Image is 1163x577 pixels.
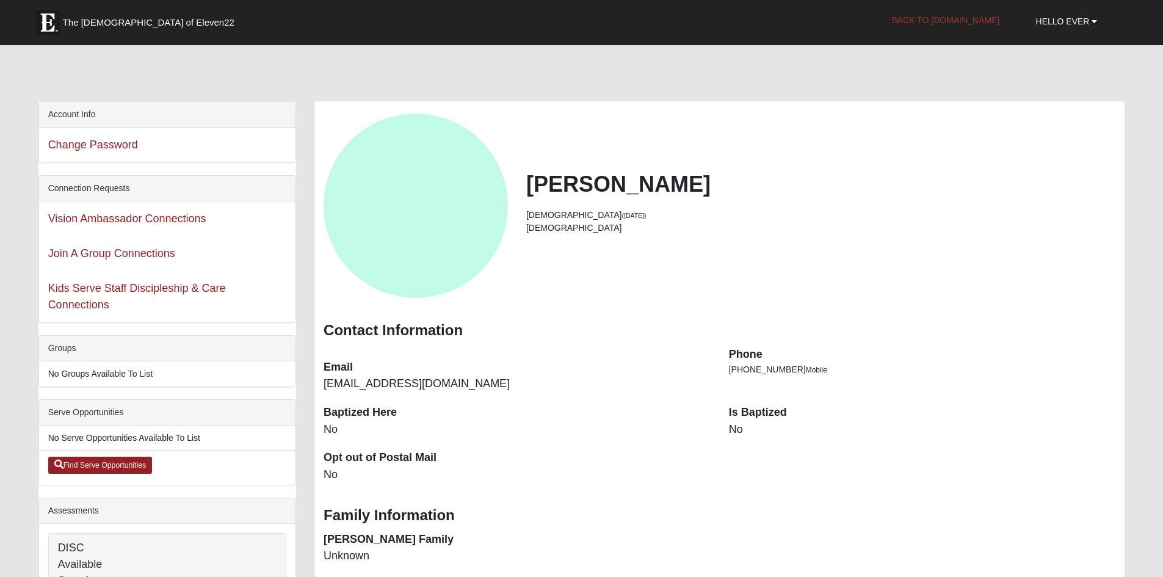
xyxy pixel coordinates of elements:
a: Hello Ever [1027,6,1107,37]
dt: Baptized Here [324,405,711,421]
h3: Family Information [324,507,1115,524]
div: Assessments [39,498,295,524]
dt: Is Baptized [729,405,1116,421]
a: Find Serve Opportunities [48,457,153,474]
dt: [PERSON_NAME] Family [324,532,711,548]
h3: Contact Information [324,322,1115,339]
span: Mobile [806,366,827,374]
div: Account Info [39,102,295,128]
div: Groups [39,336,295,361]
li: [DEMOGRAPHIC_DATA] [526,222,1115,234]
dd: No [324,422,711,438]
a: Change Password [48,139,138,151]
small: ([DATE]) [622,212,647,219]
li: No Serve Opportunities Available To List [39,426,295,451]
div: Connection Requests [39,176,295,201]
dd: Unknown [324,548,711,564]
a: Kids Serve Staff Discipleship & Care Connections [48,282,226,311]
li: [DEMOGRAPHIC_DATA] [526,209,1115,222]
a: Vision Ambassador Connections [48,212,206,225]
dt: Opt out of Postal Mail [324,450,711,466]
li: [PHONE_NUMBER] [729,363,1116,376]
dt: Phone [729,347,1116,363]
li: No Groups Available To List [39,361,295,386]
dd: No [729,422,1116,438]
dt: Email [324,360,711,376]
a: The [DEMOGRAPHIC_DATA] of Eleven22 [29,4,274,35]
div: Serve Opportunities [39,400,295,426]
span: Hello Ever [1036,16,1090,26]
a: Join A Group Connections [48,247,175,259]
dd: No [324,467,711,483]
dd: [EMAIL_ADDRESS][DOMAIN_NAME] [324,376,711,392]
h2: [PERSON_NAME] [526,171,1115,197]
a: Back to [DOMAIN_NAME] [883,5,1009,35]
a: View Fullsize Photo [324,114,508,298]
img: Eleven22 logo [35,10,60,35]
span: The [DEMOGRAPHIC_DATA] of Eleven22 [63,16,234,29]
